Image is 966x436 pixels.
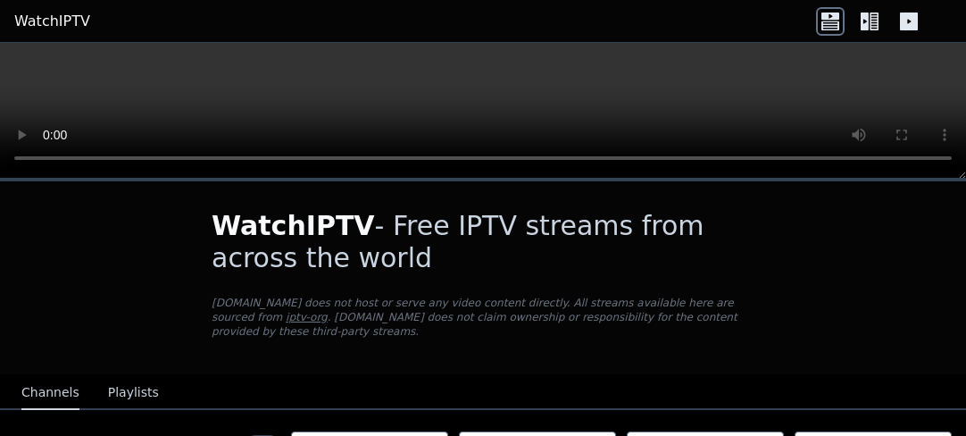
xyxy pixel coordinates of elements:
[286,311,328,323] a: iptv-org
[108,376,159,410] button: Playlists
[212,210,375,241] span: WatchIPTV
[212,296,754,339] p: [DOMAIN_NAME] does not host or serve any video content directly. All streams available here are s...
[21,376,79,410] button: Channels
[14,11,90,32] a: WatchIPTV
[212,210,754,274] h1: - Free IPTV streams from across the world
